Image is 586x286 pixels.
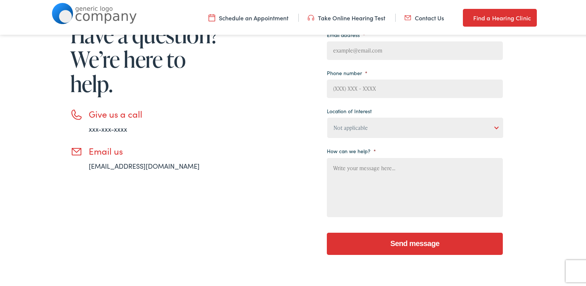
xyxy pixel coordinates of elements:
h3: Give us a call [89,107,222,118]
img: utility icon [404,12,411,20]
label: Email address [327,30,365,37]
input: Send message [327,231,503,253]
a: [EMAIL_ADDRESS][DOMAIN_NAME] [89,160,200,169]
label: Location of Interest [327,106,372,113]
label: Phone number [327,68,367,75]
img: utility icon [463,12,470,21]
a: xxx-xxx-xxxx [89,123,127,132]
input: (XXX) XXX - XXXX [327,78,503,97]
a: Contact Us [404,12,444,20]
img: utility icon [209,12,215,20]
a: Schedule an Appointment [209,12,288,20]
a: Find a Hearing Clinic [463,7,537,25]
a: Take Online Hearing Test [308,12,385,20]
input: example@email.com [327,40,503,58]
img: utility icon [308,12,314,20]
h3: Email us [89,144,222,155]
label: How can we help? [327,146,376,153]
